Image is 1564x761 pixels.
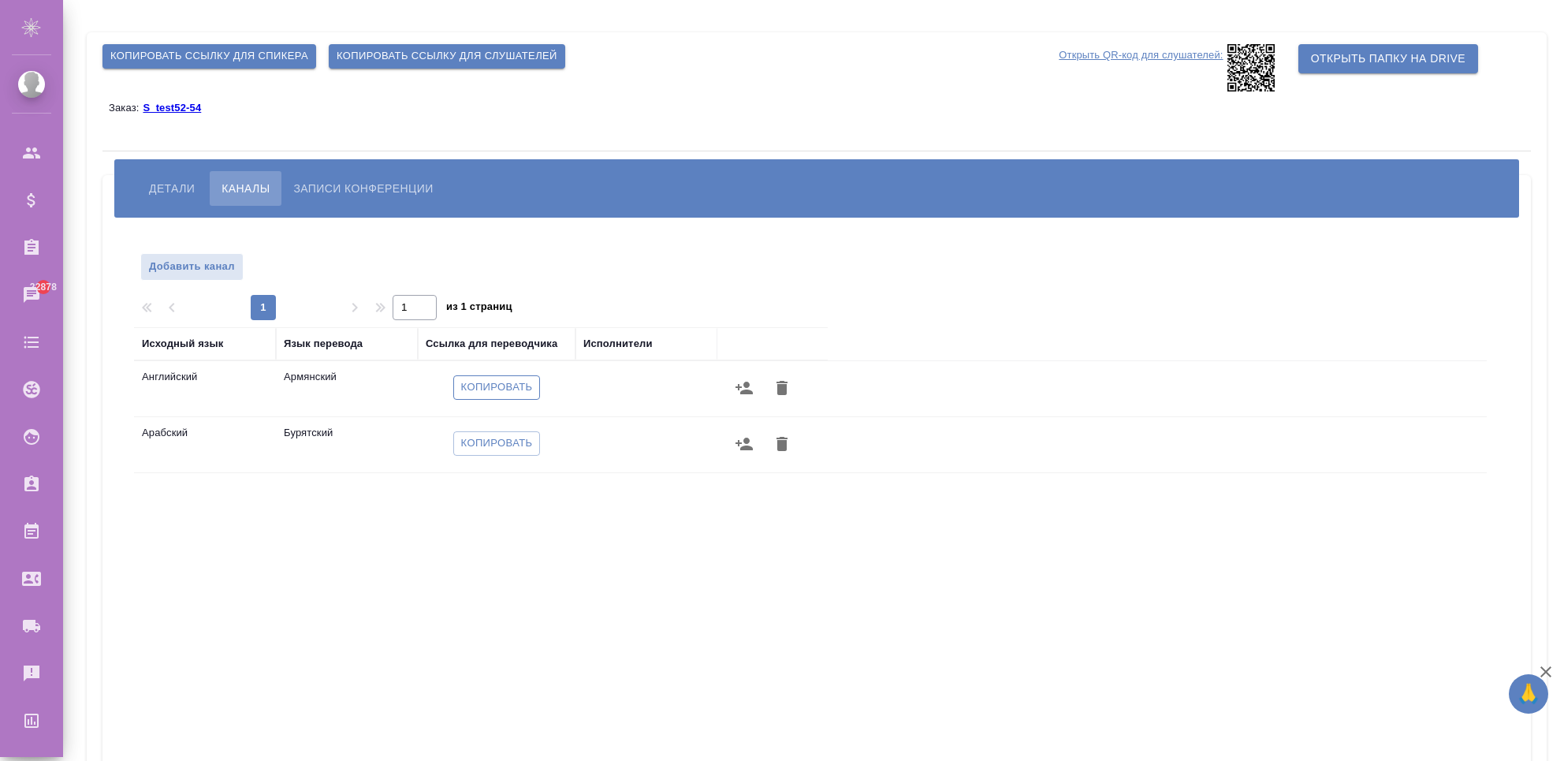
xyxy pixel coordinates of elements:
td: Бурятский [276,417,418,472]
button: Добавить канал [140,253,244,281]
button: 🙏 [1509,674,1548,714]
div: Исполнители [583,336,653,352]
span: Детали [149,179,195,198]
button: Копировать [453,431,541,456]
span: Копировать ссылку для спикера [110,47,308,65]
div: Язык перевода [284,336,363,352]
div: Исходный язык [142,336,223,352]
p: Заказ: [109,102,143,114]
span: из 1 страниц [446,297,512,320]
span: Записи конференции [293,179,433,198]
span: Копировать [461,379,533,397]
td: Английский [134,361,276,416]
button: Копировать [453,375,541,400]
a: S_test52-54 [143,101,213,114]
button: Копировать ссылку для спикера [102,44,316,69]
button: Копировать ссылку для слушателей [329,44,565,69]
span: Копировать ссылку для слушателей [337,47,557,65]
span: Открыть папку на Drive [1311,49,1465,69]
a: 22878 [4,275,59,315]
button: Назначить исполнителей [725,369,763,407]
td: Армянский [276,361,418,416]
button: Удалить канал [763,425,801,463]
div: Ссылка для переводчика [426,336,557,352]
p: S_test52-54 [143,102,213,114]
span: 22878 [20,279,66,295]
td: Арабский [134,417,276,472]
span: Копировать [461,435,533,453]
span: Каналы [222,179,270,198]
button: Открыть папку на Drive [1298,44,1478,73]
button: Удалить канал [763,369,801,407]
p: Открыть QR-код для слушателей: [1059,44,1223,91]
span: 🙏 [1515,677,1542,711]
button: Назначить исполнителей [725,425,763,463]
span: Добавить канал [149,258,235,276]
